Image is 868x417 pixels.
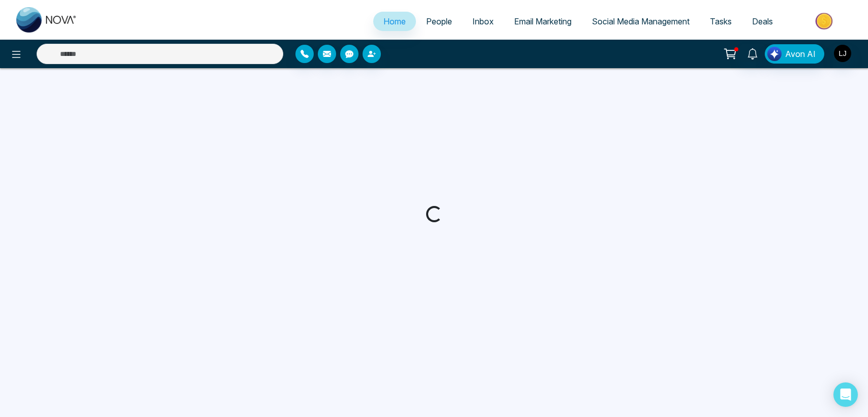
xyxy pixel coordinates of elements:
[765,44,824,64] button: Avon AI
[472,16,494,26] span: Inbox
[700,12,742,31] a: Tasks
[788,10,862,33] img: Market-place.gif
[462,12,504,31] a: Inbox
[16,7,77,33] img: Nova CRM Logo
[833,382,858,407] div: Open Intercom Messenger
[752,16,773,26] span: Deals
[742,12,783,31] a: Deals
[383,16,406,26] span: Home
[426,16,452,26] span: People
[767,47,782,61] img: Lead Flow
[710,16,732,26] span: Tasks
[785,48,816,60] span: Avon AI
[504,12,582,31] a: Email Marketing
[582,12,700,31] a: Social Media Management
[373,12,416,31] a: Home
[416,12,462,31] a: People
[592,16,690,26] span: Social Media Management
[514,16,572,26] span: Email Marketing
[834,45,851,62] img: User Avatar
